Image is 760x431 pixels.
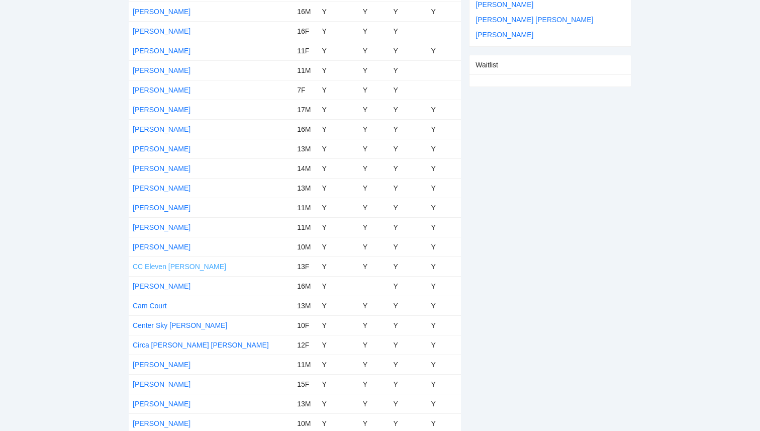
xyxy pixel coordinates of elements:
td: Y [359,198,390,217]
a: CC Eleven [PERSON_NAME] [133,263,226,271]
td: 13F [293,256,318,276]
a: [PERSON_NAME] [133,8,191,16]
td: 10M [293,237,318,256]
td: Y [318,198,358,217]
td: 11M [293,217,318,237]
a: [PERSON_NAME] [133,419,191,427]
a: Circa [PERSON_NAME] [PERSON_NAME] [133,341,269,349]
td: Y [318,394,358,413]
td: Y [390,80,427,100]
td: Y [390,119,427,139]
td: 16M [293,2,318,21]
td: Y [318,315,358,335]
td: Y [359,217,390,237]
a: [PERSON_NAME] [133,184,191,192]
td: Y [390,374,427,394]
a: [PERSON_NAME] [133,66,191,74]
td: Y [318,41,358,60]
td: 17M [293,100,318,119]
td: Y [427,158,461,178]
a: [PERSON_NAME] [133,86,191,94]
td: Y [318,335,358,355]
a: Center Sky [PERSON_NAME] [133,321,227,329]
td: Y [359,2,390,21]
td: Y [318,178,358,198]
td: Y [427,217,461,237]
td: Y [427,198,461,217]
td: Y [359,355,390,374]
td: Y [359,139,390,158]
td: Y [390,60,427,80]
td: Y [359,80,390,100]
td: Y [427,355,461,374]
td: Y [427,139,461,158]
a: [PERSON_NAME] [133,164,191,173]
td: 7F [293,80,318,100]
td: Y [359,335,390,355]
td: Y [318,237,358,256]
a: [PERSON_NAME] [133,204,191,212]
td: Y [390,276,427,296]
td: 10F [293,315,318,335]
td: 11M [293,198,318,217]
td: Y [318,100,358,119]
td: Y [359,296,390,315]
td: 11M [293,60,318,80]
td: Y [359,394,390,413]
td: Y [427,276,461,296]
td: Y [427,374,461,394]
td: Y [427,394,461,413]
td: Y [390,315,427,335]
td: Y [390,21,427,41]
td: 13M [293,178,318,198]
td: Y [390,296,427,315]
td: Y [390,178,427,198]
td: Y [359,119,390,139]
td: Y [359,21,390,41]
td: Y [427,256,461,276]
td: 16M [293,119,318,139]
td: Y [390,100,427,119]
td: Y [427,237,461,256]
td: Y [427,100,461,119]
a: [PERSON_NAME] [476,31,533,39]
a: [PERSON_NAME] [133,223,191,231]
a: [PERSON_NAME] [133,282,191,290]
td: 11M [293,355,318,374]
td: Y [318,355,358,374]
td: Y [318,256,358,276]
td: Y [390,355,427,374]
td: 13M [293,139,318,158]
td: Y [359,237,390,256]
td: 12F [293,335,318,355]
a: [PERSON_NAME] [133,125,191,133]
td: Y [318,139,358,158]
a: Cam Court [133,302,167,310]
td: Y [318,80,358,100]
a: [PERSON_NAME] [133,47,191,55]
a: [PERSON_NAME] [133,27,191,35]
td: 16F [293,21,318,41]
td: Y [427,315,461,335]
a: [PERSON_NAME] [133,243,191,251]
td: Y [359,256,390,276]
a: [PERSON_NAME] [476,1,533,9]
td: Y [318,276,358,296]
td: Y [427,296,461,315]
td: 14M [293,158,318,178]
a: [PERSON_NAME] [PERSON_NAME] [476,16,593,24]
td: Y [359,41,390,60]
td: Y [318,2,358,21]
td: Y [390,158,427,178]
a: [PERSON_NAME] [133,145,191,153]
a: [PERSON_NAME] [133,106,191,114]
td: 13M [293,394,318,413]
td: Y [427,178,461,198]
td: Y [359,374,390,394]
a: [PERSON_NAME] [133,361,191,369]
td: Y [390,256,427,276]
td: Y [427,119,461,139]
td: 16M [293,276,318,296]
td: Y [318,217,358,237]
div: Waitlist [476,55,625,74]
